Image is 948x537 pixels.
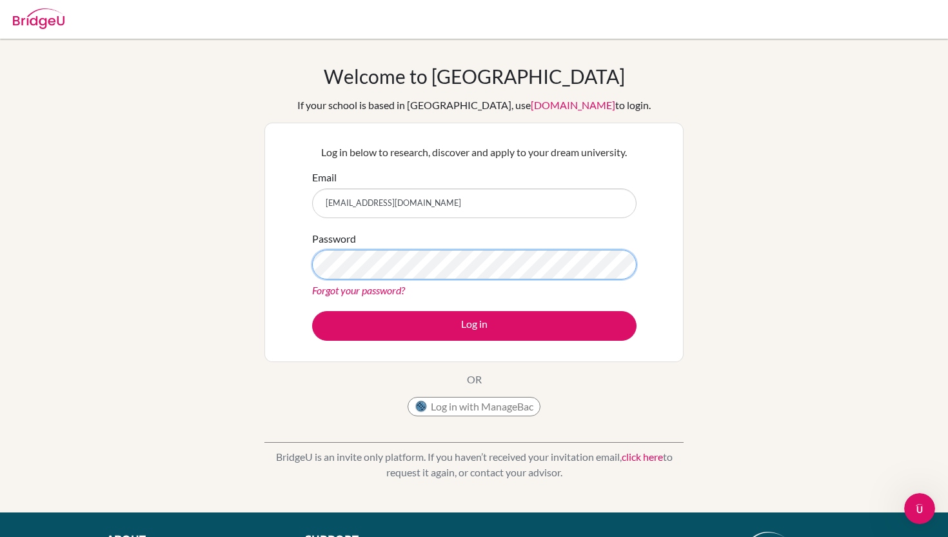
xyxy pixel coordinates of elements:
img: Bridge-U [13,8,64,29]
button: Log in with ManageBac [408,397,540,416]
label: Email [312,170,337,185]
p: OR [467,372,482,387]
label: Password [312,231,356,247]
a: click here [622,451,663,463]
button: Log in [312,311,637,341]
a: [DOMAIN_NAME] [531,99,615,111]
a: Forgot your password? [312,284,405,296]
p: BridgeU is an invite only platform. If you haven’t received your invitation email, to request it ... [264,449,684,480]
iframe: Intercom live chat [904,493,935,524]
div: If your school is based in [GEOGRAPHIC_DATA], use to login. [297,97,651,113]
p: Log in below to research, discover and apply to your dream university. [312,145,637,160]
h1: Welcome to [GEOGRAPHIC_DATA] [324,65,625,88]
